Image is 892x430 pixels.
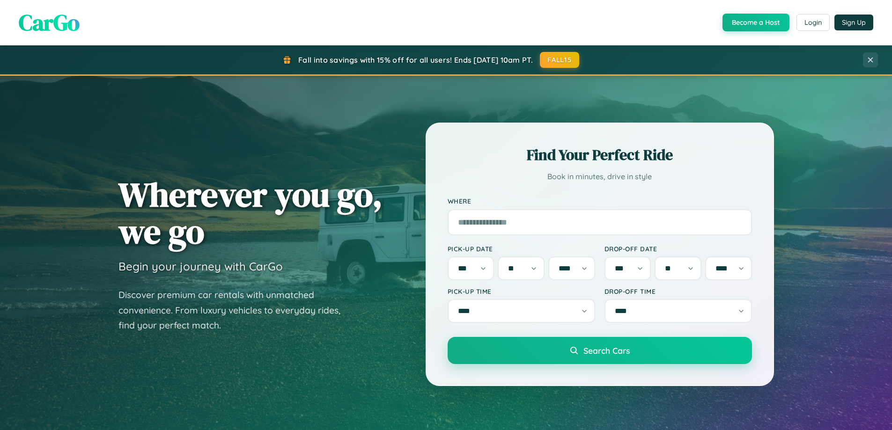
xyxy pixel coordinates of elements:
span: Search Cars [583,345,630,356]
label: Where [448,197,752,205]
button: Become a Host [722,14,789,31]
span: CarGo [19,7,80,38]
span: Fall into savings with 15% off for all users! Ends [DATE] 10am PT. [298,55,533,65]
label: Pick-up Date [448,245,595,253]
h1: Wherever you go, we go [118,176,383,250]
h3: Begin your journey with CarGo [118,259,283,273]
p: Book in minutes, drive in style [448,170,752,183]
label: Pick-up Time [448,287,595,295]
label: Drop-off Date [604,245,752,253]
button: Search Cars [448,337,752,364]
button: Sign Up [834,15,873,30]
p: Discover premium car rentals with unmatched convenience. From luxury vehicles to everyday rides, ... [118,287,353,333]
label: Drop-off Time [604,287,752,295]
button: Login [796,14,830,31]
h2: Find Your Perfect Ride [448,145,752,165]
button: FALL15 [540,52,579,68]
